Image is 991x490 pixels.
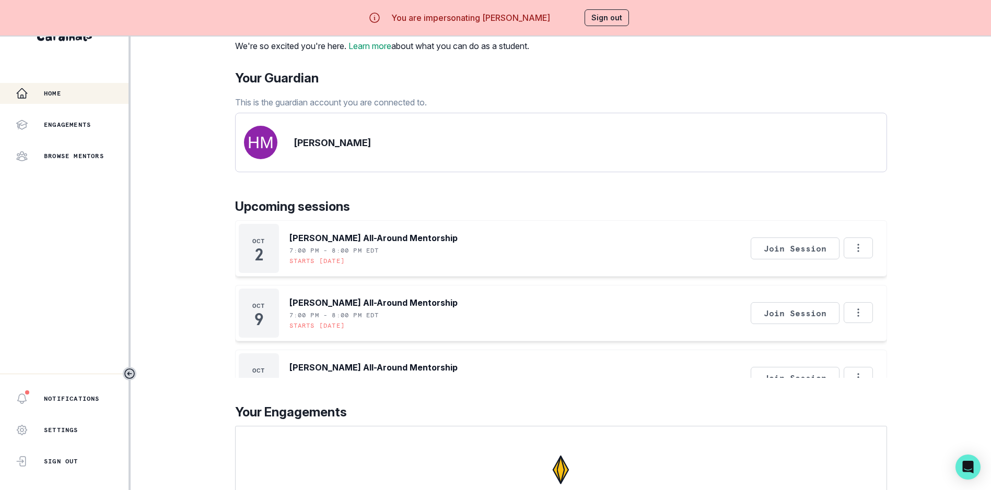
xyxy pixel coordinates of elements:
button: Options [844,302,873,323]
p: Your Engagements [235,403,887,422]
button: Options [844,367,873,388]
p: 7:00 PM - 8:00 PM EDT [289,311,379,319]
button: Join Session [751,237,840,259]
a: Learn more [348,41,391,51]
p: Settings [44,426,78,434]
p: You are impersonating [PERSON_NAME] [391,11,550,24]
p: Oct [252,237,265,245]
p: 7:00 PM - 8:00 PM EDT [289,246,379,255]
button: Join Session [751,367,840,389]
p: We're so excited you're here. about what you can do as a student. [235,40,529,52]
p: [PERSON_NAME] All-Around Mentorship [289,232,458,244]
p: Starts [DATE] [289,257,345,265]
button: Toggle sidebar [123,367,136,380]
p: Home [44,89,61,98]
p: Browse Mentors [44,152,104,160]
p: Starts [DATE] [289,321,345,330]
p: Notifications [44,395,100,403]
img: svg [244,126,277,159]
p: This is the guardian account you are connected to. [235,96,427,109]
p: [PERSON_NAME] [294,136,371,150]
p: Your Guardian [235,69,427,88]
p: 2 [255,249,263,260]
button: Options [844,237,873,258]
div: Open Intercom Messenger [955,455,981,480]
p: Oct [252,366,265,375]
p: [PERSON_NAME] All-Around Mentorship [289,361,458,374]
button: Sign out [585,9,629,26]
p: [PERSON_NAME] All-Around Mentorship [289,296,458,309]
button: Join Session [751,302,840,324]
p: Sign Out [44,457,78,465]
p: Engagements [44,121,91,129]
p: Oct [252,302,265,310]
p: 9 [254,314,263,325]
p: Upcoming sessions [235,197,887,216]
p: 7:00 PM - 8:00 PM EDT [289,376,379,384]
